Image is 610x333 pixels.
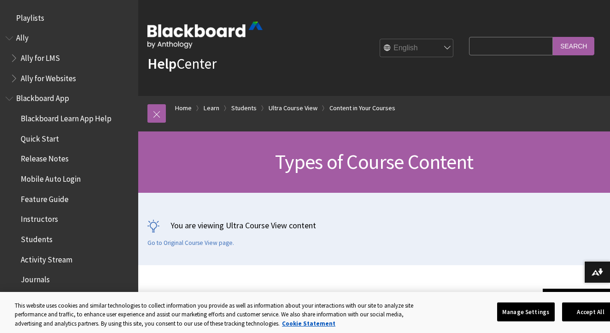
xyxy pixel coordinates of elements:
[204,102,219,114] a: Learn
[16,91,69,103] span: Blackboard App
[147,54,217,73] a: HelpCenter
[147,220,601,231] p: You are viewing Ultra Course View content
[21,50,60,63] span: Ally for LMS
[6,10,133,26] nav: Book outline for Playlists
[329,102,395,114] a: Content in Your Courses
[275,149,474,174] span: Types of Course Content
[15,301,427,328] div: This website uses cookies and similar technologies to collect information you provide as well as ...
[21,131,59,143] span: Quick Start
[21,191,69,204] span: Feature Guide
[16,10,44,23] span: Playlists
[175,102,192,114] a: Home
[497,302,555,321] button: Manage Settings
[21,212,58,224] span: Instructors
[282,320,335,327] a: More information about your privacy, opens in a new tab
[147,22,263,48] img: Blackboard by Anthology
[6,30,133,86] nav: Book outline for Anthology Ally Help
[16,30,29,43] span: Ally
[21,151,69,164] span: Release Notes
[21,71,76,83] span: Ally for Websites
[21,232,53,244] span: Students
[21,252,72,264] span: Activity Stream
[21,272,50,285] span: Journals
[269,102,317,114] a: Ultra Course View
[553,37,594,55] input: Search
[231,102,257,114] a: Students
[543,289,610,306] a: Back to top
[147,239,234,247] a: Go to Original Course View page.
[21,171,81,184] span: Mobile Auto Login
[380,39,454,58] select: Site Language Selector
[147,54,176,73] strong: Help
[21,111,111,123] span: Blackboard Learn App Help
